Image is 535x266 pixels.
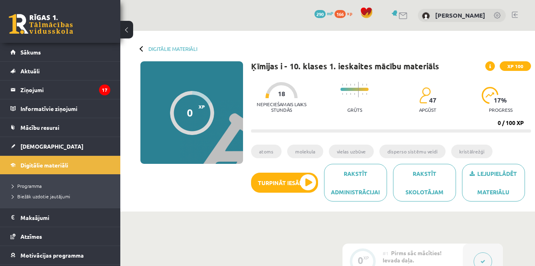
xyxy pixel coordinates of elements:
[347,10,352,16] span: xp
[10,43,110,61] a: Sākums
[334,10,356,16] a: 166 xp
[12,193,112,200] a: Biežāk uzdotie jautājumi
[10,99,110,118] a: Informatīvie ziņojumi
[500,61,531,71] span: XP 100
[20,143,83,150] span: [DEMOGRAPHIC_DATA]
[354,93,355,95] img: icon-short-line-57e1e144782c952c97e751825c79c345078a6d821885a25fce030b3d8c18986b.svg
[362,93,363,95] img: icon-short-line-57e1e144782c952c97e751825c79c345078a6d821885a25fce030b3d8c18986b.svg
[489,107,513,113] p: progress
[383,249,442,264] span: Pirms sāc mācīties! Ievada daļa.
[314,10,333,16] a: 290 mP
[329,145,374,158] li: vielas uzbūve
[20,124,59,131] span: Mācību resursi
[429,97,436,104] span: 47
[12,183,42,189] span: Programma
[278,90,285,97] span: 18
[148,46,197,52] a: Digitālie materiāli
[10,246,110,264] a: Motivācijas programma
[199,104,205,109] span: XP
[342,84,343,86] img: icon-short-line-57e1e144782c952c97e751825c79c345078a6d821885a25fce030b3d8c18986b.svg
[383,250,389,256] span: #1
[451,145,492,158] li: kristālrežģi
[334,10,346,18] span: 166
[366,93,367,95] img: icon-short-line-57e1e144782c952c97e751825c79c345078a6d821885a25fce030b3d8c18986b.svg
[187,107,193,119] div: 0
[362,84,363,86] img: icon-short-line-57e1e144782c952c97e751825c79c345078a6d821885a25fce030b3d8c18986b.svg
[393,164,456,202] a: Rakstīt skolotājam
[482,87,499,104] img: icon-progress-161ccf0a02000e728c5f80fcf4c31c7af3da0e1684b2b1d7c360e028c24a22f1.svg
[10,227,110,246] a: Atzīmes
[327,10,333,16] span: mP
[324,164,387,202] a: Rakstīt administrācijai
[287,145,323,158] li: molekula
[10,81,110,99] a: Ziņojumi17
[20,252,84,259] span: Motivācijas programma
[20,233,42,240] span: Atzīmes
[366,84,367,86] img: icon-short-line-57e1e144782c952c97e751825c79c345078a6d821885a25fce030b3d8c18986b.svg
[379,145,446,158] li: disperso sistēmu veidi
[10,208,110,227] a: Maksājumi
[358,257,363,264] div: 0
[350,84,351,86] img: icon-short-line-57e1e144782c952c97e751825c79c345078a6d821885a25fce030b3d8c18986b.svg
[99,85,110,95] i: 17
[347,107,362,113] p: Grūts
[354,84,355,86] img: icon-short-line-57e1e144782c952c97e751825c79c345078a6d821885a25fce030b3d8c18986b.svg
[10,156,110,174] a: Digitālie materiāli
[435,11,485,19] a: [PERSON_NAME]
[12,182,112,189] a: Programma
[363,256,369,260] div: XP
[10,62,110,80] a: Aktuāli
[251,61,439,71] h1: Ķīmijas i - 10. klases 1. ieskaites mācību materiāls
[20,81,110,99] legend: Ziņojumi
[494,97,507,104] span: 17 %
[462,164,525,202] a: Lejupielādēt materiālu
[9,14,73,34] a: Rīgas 1. Tālmācības vidusskola
[20,48,41,56] span: Sākums
[346,93,347,95] img: icon-short-line-57e1e144782c952c97e751825c79c345078a6d821885a25fce030b3d8c18986b.svg
[20,67,40,75] span: Aktuāli
[251,173,318,193] button: Turpināt iesākto
[20,161,68,169] span: Digitālie materiāli
[10,118,110,137] a: Mācību resursi
[314,10,326,18] span: 290
[20,99,110,118] legend: Informatīvie ziņojumi
[419,107,436,113] p: apgūst
[422,12,430,20] img: Alana Ļaksa
[251,145,282,158] li: atoms
[358,82,359,97] img: icon-long-line-d9ea69661e0d244f92f715978eff75569469978d946b2353a9bb055b3ed8787d.svg
[419,87,431,104] img: students-c634bb4e5e11cddfef0936a35e636f08e4e9abd3cc4e673bd6f9a4125e45ecb1.svg
[20,208,110,227] legend: Maksājumi
[342,93,343,95] img: icon-short-line-57e1e144782c952c97e751825c79c345078a6d821885a25fce030b3d8c18986b.svg
[350,93,351,95] img: icon-short-line-57e1e144782c952c97e751825c79c345078a6d821885a25fce030b3d8c18986b.svg
[10,137,110,155] a: [DEMOGRAPHIC_DATA]
[251,101,312,113] p: Nepieciešamais laiks stundās
[346,84,347,86] img: icon-short-line-57e1e144782c952c97e751825c79c345078a6d821885a25fce030b3d8c18986b.svg
[12,193,70,199] span: Biežāk uzdotie jautājumi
